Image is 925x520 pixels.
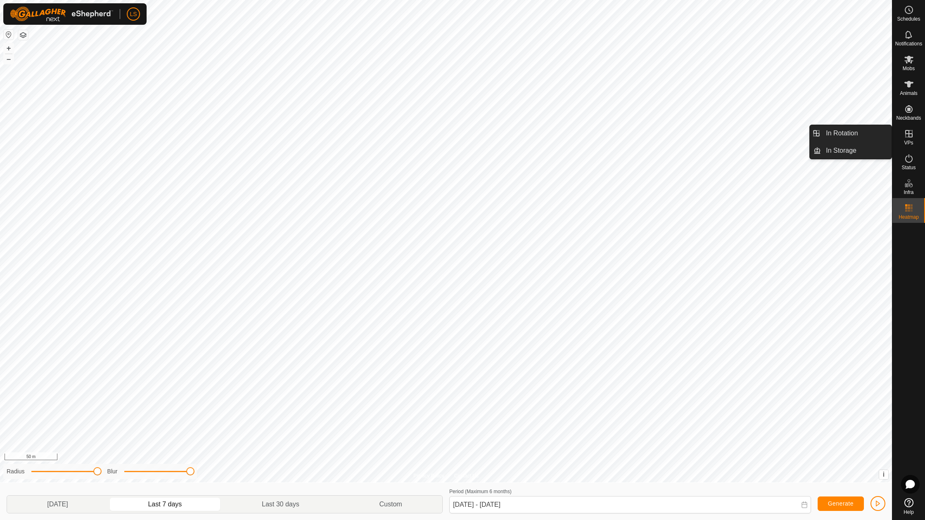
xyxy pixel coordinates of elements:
[900,91,918,96] span: Animals
[904,140,913,145] span: VPs
[828,500,854,507] span: Generate
[903,66,915,71] span: Mobs
[826,146,856,156] span: In Storage
[883,471,885,478] span: i
[47,499,68,509] span: [DATE]
[892,495,925,518] a: Help
[818,496,864,511] button: Generate
[4,54,14,64] button: –
[896,116,921,121] span: Neckbands
[897,17,920,21] span: Schedules
[879,470,888,479] button: i
[379,499,402,509] span: Custom
[4,43,14,53] button: +
[454,472,479,480] a: Contact Us
[821,125,892,142] a: In Rotation
[810,125,892,142] li: In Rotation
[4,30,14,40] button: Reset Map
[895,41,922,46] span: Notifications
[901,165,916,170] span: Status
[10,7,113,21] img: Gallagher Logo
[130,10,137,19] span: LS
[810,142,892,159] li: In Storage
[904,510,914,515] span: Help
[899,215,919,220] span: Heatmap
[413,472,444,480] a: Privacy Policy
[826,128,858,138] span: In Rotation
[7,467,25,476] label: Radius
[107,467,118,476] label: Blur
[148,499,182,509] span: Last 7 days
[821,142,892,159] a: In Storage
[262,499,299,509] span: Last 30 days
[18,30,28,40] button: Map Layers
[449,489,512,494] label: Period (Maximum 6 months)
[904,190,913,195] span: Infra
